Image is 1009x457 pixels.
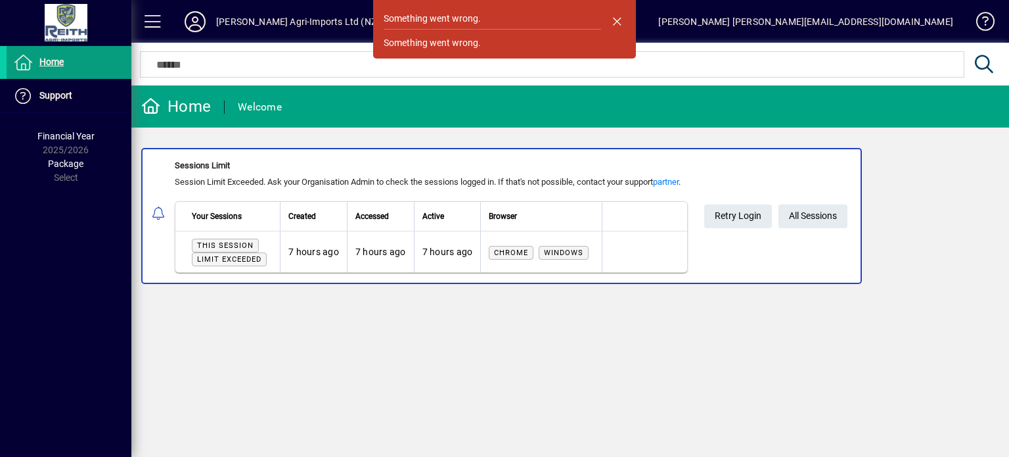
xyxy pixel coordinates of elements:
td: 7 hours ago [280,231,347,272]
span: Financial Year [37,131,95,141]
span: Browser [489,209,517,224]
div: Sessions Limit [175,159,688,172]
span: Retry Login [715,205,761,227]
div: [PERSON_NAME] [PERSON_NAME][EMAIL_ADDRESS][DOMAIN_NAME] [658,11,953,32]
div: Home [141,96,211,117]
td: 7 hours ago [414,231,481,272]
button: Profile [174,10,216,34]
span: Chrome [494,249,528,257]
a: Support [7,80,131,112]
button: Retry Login [704,204,772,228]
span: Active [422,209,444,224]
span: Limit exceeded [197,255,261,264]
span: This session [197,241,254,250]
span: Package [48,158,83,169]
td: 7 hours ago [347,231,414,272]
div: [PERSON_NAME] Agri-Imports Ltd (NZ Tractors) [216,11,417,32]
span: Home [39,57,64,67]
app-alert-notification-menu-item: Sessions Limit [131,148,1009,284]
span: Created [288,209,316,224]
a: partner [653,177,679,187]
a: All Sessions [778,204,847,228]
span: Accessed [355,209,389,224]
span: All Sessions [789,205,837,227]
a: Knowledge Base [966,3,993,45]
div: Welcome [238,97,282,118]
span: Support [39,90,72,101]
span: Windows [544,249,583,257]
div: Session Limit Exceeded. Ask your Organisation Admin to check the sessions logged in. If that's no... [175,176,688,189]
span: Your Sessions [192,209,242,224]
